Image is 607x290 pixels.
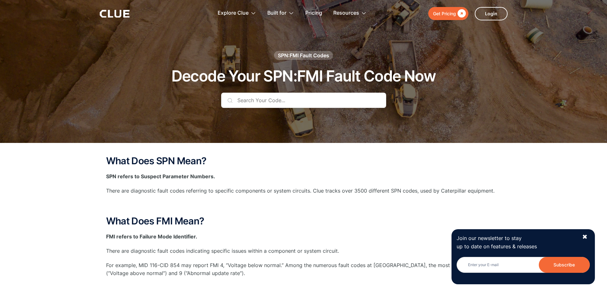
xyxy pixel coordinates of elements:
[218,3,256,23] div: Explore Clue
[267,3,286,23] div: Built for
[106,173,215,180] strong: SPN refers to Suspect Parameter Numbers.
[106,216,501,226] h2: What Does FMI Mean?
[171,68,436,85] h1: Decode Your SPN:FMI Fault Code Now
[106,261,501,277] p: For example, MID 116-CID 854 may report FMI 4, “Voltage below normal.” Among the numerous fault c...
[475,7,508,20] a: Login
[333,3,367,23] div: Resources
[218,3,249,23] div: Explore Clue
[433,10,456,18] div: Get Pricing
[539,257,590,273] input: Subscribe
[457,257,590,273] input: Enter your E-mail
[428,7,468,20] a: Get Pricing
[106,233,197,240] strong: FMI refers to Failure Mode Identifier.
[106,156,501,166] h2: What Does SPN Mean?
[456,10,466,18] div: 
[221,93,386,108] input: Search Your Code...
[278,52,329,59] div: SPN:FMI Fault Codes
[457,234,576,250] p: Join our newsletter to stay up to date on features & releases
[106,202,501,209] p: ‍
[457,257,590,279] form: Newsletter
[106,247,501,255] p: There are diagnostic fault codes indicating specific issues within a component or system circuit.
[106,187,501,195] p: There are diagnostic fault codes referring to specific components or system circuits. Clue tracks...
[582,233,588,241] div: ✖
[305,3,322,23] a: Pricing
[267,3,294,23] div: Built for
[333,3,359,23] div: Resources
